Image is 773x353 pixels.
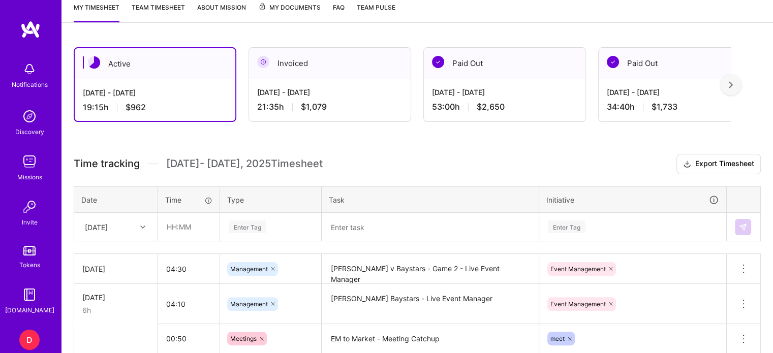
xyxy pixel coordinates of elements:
img: bell [19,59,40,79]
img: guide book [19,284,40,305]
img: discovery [19,106,40,126]
input: HH:MM [158,291,220,317]
div: D [19,330,40,350]
i: icon Chevron [140,224,145,230]
span: $962 [126,102,146,113]
a: D [17,330,42,350]
div: [DATE] [82,292,149,303]
div: 53:00 h [432,102,577,112]
div: [DATE] - [DATE] [83,87,227,98]
a: Team timesheet [132,2,185,22]
img: Invoiced [257,56,269,68]
th: Task [322,186,539,213]
input: HH:MM [159,213,219,240]
input: HH:MM [158,255,220,282]
a: My timesheet [74,2,119,22]
img: Invite [19,197,40,217]
textarea: [PERSON_NAME] v Baystars - Game 2 - Live Event Manager [323,255,538,283]
div: [DATE] - [DATE] [607,87,752,98]
a: About Mission [197,2,246,22]
span: Event Management [550,265,606,273]
div: [DATE] [85,221,108,232]
img: teamwork [19,151,40,172]
a: FAQ [333,2,345,22]
span: $2,650 [477,102,505,112]
img: Active [88,56,100,69]
a: Team Pulse [357,2,395,22]
img: right [729,81,733,88]
span: [DATE] - [DATE] , 2025 Timesheet [166,157,323,170]
span: Time tracking [74,157,140,170]
span: Management [230,300,268,308]
span: Management [230,265,268,273]
div: Tokens [19,260,40,270]
div: Enter Tag [229,219,266,235]
textarea: EM to Market - Meeting Catchup [323,325,538,353]
span: Team Pulse [357,4,395,11]
img: Submit [739,223,747,231]
span: Meetings [230,335,257,342]
div: Invoiced [249,48,411,79]
div: Missions [17,172,42,182]
span: meet [550,335,565,342]
div: [DATE] - [DATE] [432,87,577,98]
div: [DATE] - [DATE] [257,87,403,98]
button: Export Timesheet [676,154,761,174]
div: Invite [22,217,38,228]
span: $1,079 [301,102,327,112]
div: Enter Tag [548,219,585,235]
img: tokens [23,246,36,255]
img: Paid Out [432,56,444,68]
div: Active [75,48,235,79]
textarea: [PERSON_NAME] Baystars - Live Event Manager [323,285,538,323]
span: Event Management [550,300,606,308]
div: Paid Out [424,48,585,79]
div: Discovery [15,126,44,137]
div: Initiative [546,194,719,206]
img: Paid Out [607,56,619,68]
th: Type [220,186,322,213]
div: Time [165,195,212,205]
div: 6h [82,305,149,315]
div: 34:40 h [607,102,752,112]
div: Paid Out [599,48,760,79]
a: My Documents [258,2,321,22]
span: $1,733 [652,102,677,112]
div: Notifications [12,79,48,90]
input: HH:MM [158,325,220,352]
span: My Documents [258,2,321,13]
div: [DATE] [82,264,149,274]
div: 19:15 h [83,102,227,113]
img: logo [20,20,41,39]
div: 21:35 h [257,102,403,112]
div: [DOMAIN_NAME] [5,305,54,315]
i: icon Download [683,159,691,170]
th: Date [74,186,158,213]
